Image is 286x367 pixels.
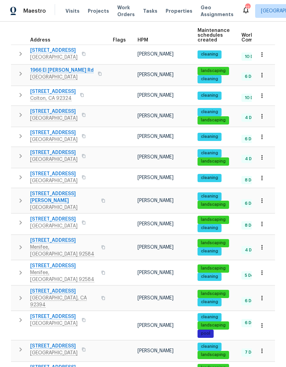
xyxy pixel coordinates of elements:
[198,150,221,156] span: cleaning
[198,240,228,246] span: landscaping
[198,331,213,336] span: pool
[138,72,174,77] span: [PERSON_NAME]
[198,299,221,305] span: cleaning
[198,28,230,43] span: Maintenance schedules created
[65,8,80,14] span: Visits
[198,51,221,57] span: cleaning
[138,198,174,203] span: [PERSON_NAME]
[198,225,221,231] span: cleaning
[138,222,174,226] span: [PERSON_NAME]
[138,296,174,300] span: [PERSON_NAME]
[198,322,228,328] span: landscaping
[138,270,174,275] span: [PERSON_NAME]
[198,274,221,280] span: cleaning
[242,223,262,228] span: 8 Done
[143,9,157,13] span: Tasks
[166,8,192,14] span: Properties
[198,202,228,208] span: landscaping
[198,314,221,320] span: cleaning
[198,248,221,254] span: cleaning
[23,8,46,14] span: Maestro
[242,350,262,355] span: 7 Done
[198,344,221,350] span: cleaning
[138,155,174,159] span: [PERSON_NAME]
[198,117,228,123] span: landscaping
[198,175,221,181] span: cleaning
[198,291,228,297] span: landscaping
[138,245,174,250] span: [PERSON_NAME]
[242,201,262,206] span: 6 Done
[138,348,174,353] span: [PERSON_NAME]
[138,114,174,118] span: [PERSON_NAME]
[198,68,228,74] span: landscaping
[242,247,262,253] span: 4 Done
[242,320,262,326] span: 6 Done
[201,4,234,18] span: Geo Assignments
[242,136,262,142] span: 6 Done
[198,76,221,82] span: cleaning
[242,115,262,121] span: 4 Done
[198,109,221,115] span: cleaning
[138,175,174,180] span: [PERSON_NAME]
[88,8,109,14] span: Projects
[138,93,174,98] span: [PERSON_NAME]
[242,74,262,80] span: 6 Done
[198,265,228,271] span: landscaping
[242,156,262,162] span: 4 Done
[198,217,228,223] span: landscaping
[30,38,50,43] span: Address
[242,177,262,183] span: 8 Done
[242,54,264,60] span: 10 Done
[138,134,174,139] span: [PERSON_NAME]
[198,193,221,199] span: cleaning
[198,93,221,98] span: cleaning
[245,4,250,11] div: 12
[242,273,262,279] span: 5 Done
[117,4,135,18] span: Work Orders
[242,298,262,304] span: 6 Done
[241,33,285,43] span: Work Order Completion
[242,95,264,101] span: 10 Done
[113,38,126,43] span: Flags
[138,52,174,57] span: [PERSON_NAME]
[138,38,148,43] span: HPM
[138,323,174,328] span: [PERSON_NAME]
[198,134,221,140] span: cleaning
[198,158,228,164] span: landscaping
[198,352,228,358] span: landscaping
